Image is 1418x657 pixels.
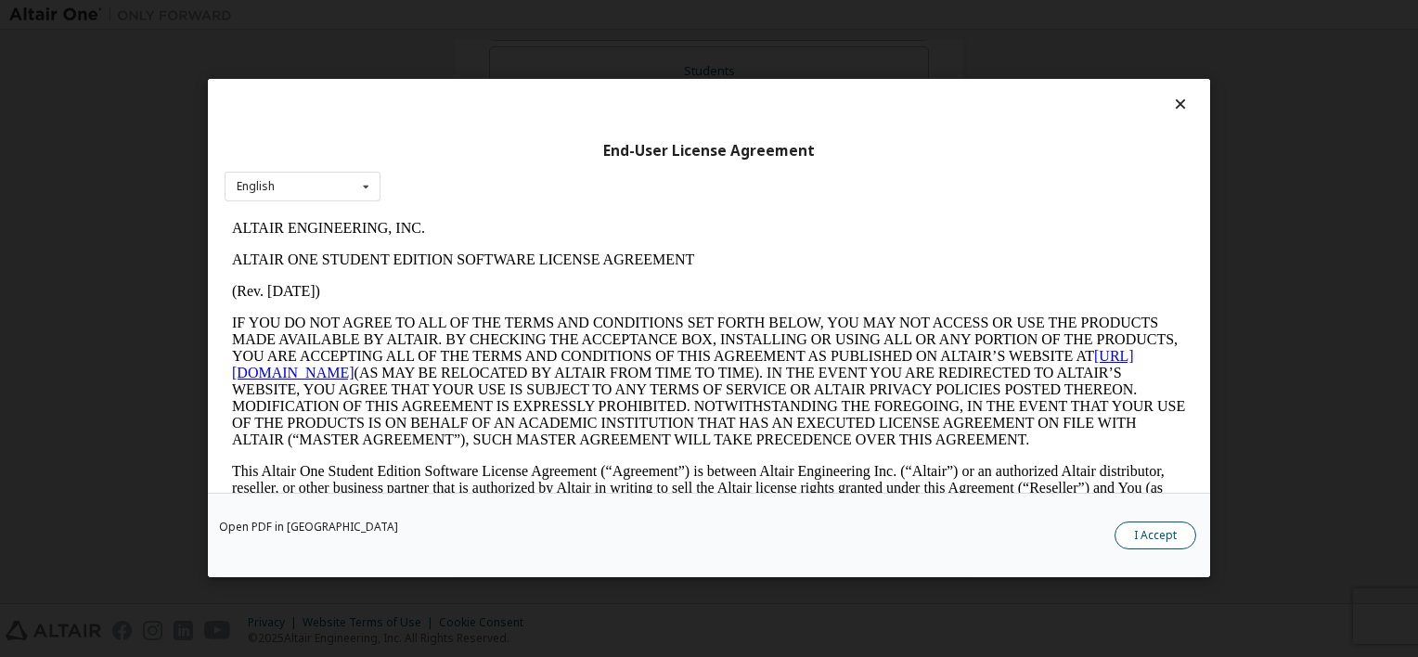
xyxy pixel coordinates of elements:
[7,251,961,317] p: This Altair One Student Edition Software License Agreement (“Agreement”) is between Altair Engine...
[237,181,275,192] div: English
[7,102,961,236] p: IF YOU DO NOT AGREE TO ALL OF THE TERMS AND CONDITIONS SET FORTH BELOW, YOU MAY NOT ACCESS OR USE...
[225,142,1193,161] div: End-User License Agreement
[7,135,909,168] a: [URL][DOMAIN_NAME]
[7,71,961,87] p: (Rev. [DATE])
[219,522,398,534] a: Open PDF in [GEOGRAPHIC_DATA]
[7,39,961,56] p: ALTAIR ONE STUDENT EDITION SOFTWARE LICENSE AGREEMENT
[1115,522,1196,550] button: I Accept
[7,7,961,24] p: ALTAIR ENGINEERING, INC.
